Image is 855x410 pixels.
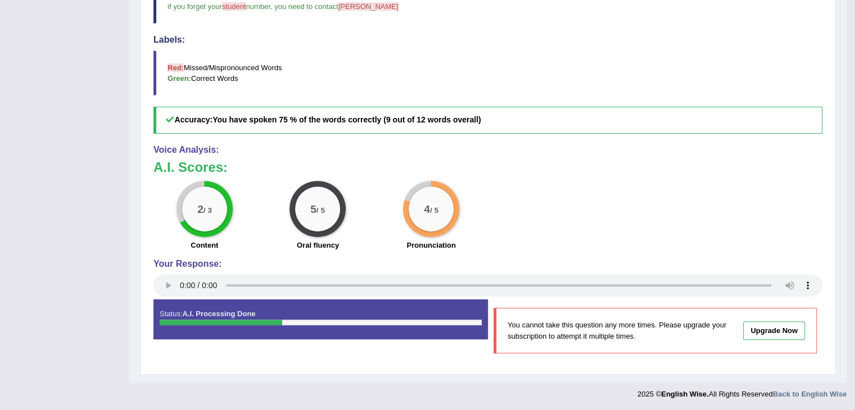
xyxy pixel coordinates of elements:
b: Red: [168,63,184,72]
a: Back to English Wise [773,390,847,398]
blockquote: Missed/Mispronounced Words Correct Words [153,51,822,95]
h4: Voice Analysis: [153,145,822,155]
label: Oral fluency [297,240,339,250]
div: 2025 © All Rights Reserved [637,383,847,399]
div: Status: [153,299,488,339]
span: student [222,2,246,11]
big: 2 [197,202,203,215]
h4: Labels: [153,35,822,45]
span: number [246,2,270,11]
b: You have spoken 75 % of the words correctly (9 out of 12 words overall) [212,115,481,124]
label: Content [191,240,218,250]
p: You cannot take this question any more times. Please upgrade your subscription to attempt it mult... [508,320,731,341]
strong: A.I. Processing Done [182,309,255,318]
span: [PERSON_NAME] [338,2,399,11]
h5: Accuracy: [153,107,822,133]
small: / 5 [316,206,325,214]
big: 4 [424,202,430,215]
label: Pronunciation [406,240,455,250]
small: / 3 [203,206,212,214]
span: if you forget your [168,2,222,11]
b: Green: [168,74,191,83]
a: Upgrade Now [743,321,805,340]
strong: English Wise. [661,390,708,398]
span: you need to contact [274,2,338,11]
span: , [270,2,273,11]
h4: Your Response: [153,259,822,269]
small: / 5 [430,206,438,214]
big: 5 [311,202,317,215]
b: A.I. Scores: [153,160,228,175]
